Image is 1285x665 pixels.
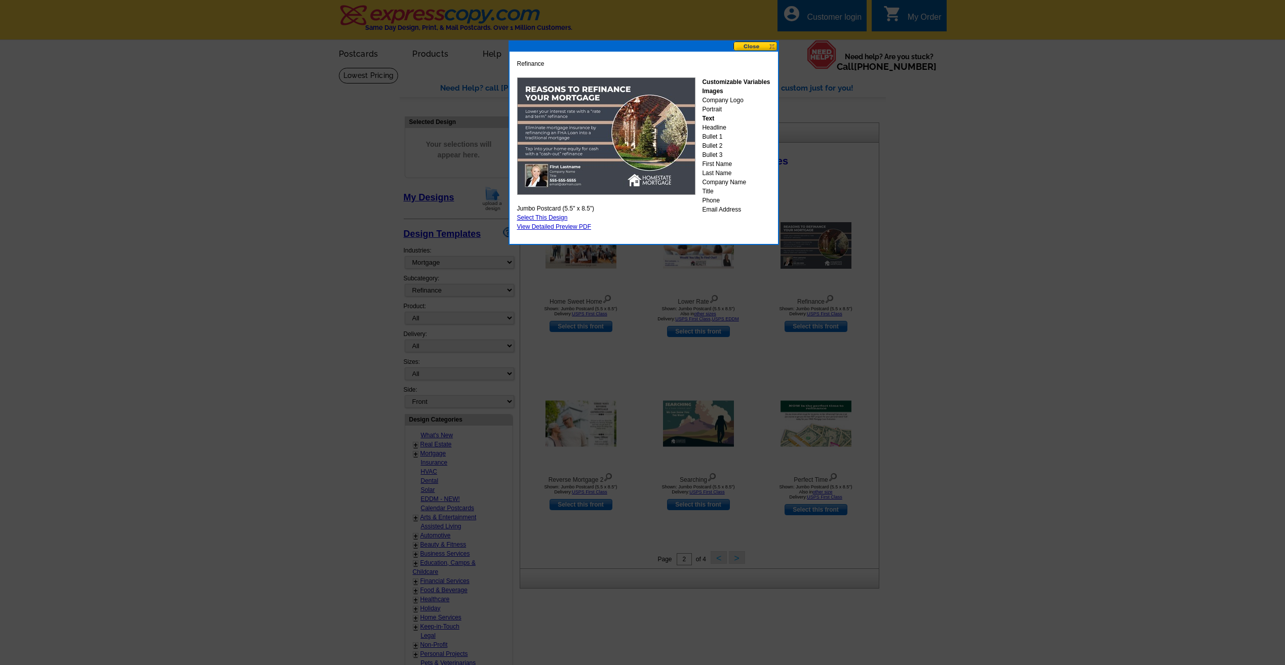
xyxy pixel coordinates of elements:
div: Company Logo Portrait Headline Bullet 1 Bullet 2 Bullet 3 First Name Last Name Company Name Title... [702,77,770,214]
span: Jumbo Postcard (5.5" x 8.5") [517,204,595,213]
strong: Customizable Variables [702,78,770,86]
strong: Images [702,88,723,95]
iframe: LiveChat chat widget [1082,430,1285,665]
a: View Detailed Preview PDF [517,223,592,230]
img: GENPJF_Refiance_ALL.jpg [517,77,695,195]
span: Refinance [517,59,544,68]
strong: Text [702,115,714,122]
a: Select This Design [517,214,568,221]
